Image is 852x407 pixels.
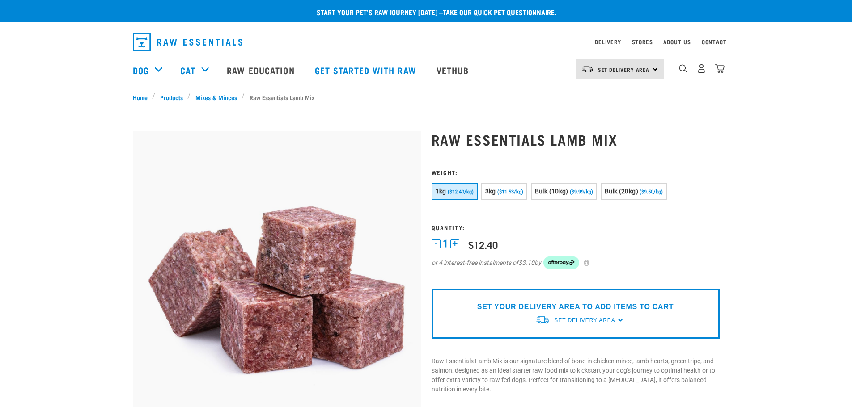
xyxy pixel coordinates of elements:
img: Afterpay [543,256,579,269]
a: Delivery [595,40,621,43]
h3: Weight: [432,169,720,176]
img: home-icon-1@2x.png [679,64,687,73]
span: 1kg [436,188,446,195]
button: 1kg ($12.40/kg) [432,183,478,200]
span: ($9.99/kg) [570,189,593,195]
span: ($9.50/kg) [640,189,663,195]
span: Bulk (10kg) [535,188,568,195]
nav: breadcrumbs [133,92,720,102]
a: Get started with Raw [306,52,428,88]
button: - [432,239,441,248]
h3: Quantity: [432,224,720,231]
p: Raw Essentials Lamb Mix is our signature blend of bone-in chicken mince, lamb hearts, green tripe... [432,357,720,394]
span: 1 [443,239,448,248]
span: ($12.40/kg) [448,189,474,195]
span: Set Delivery Area [554,317,615,323]
img: van-moving.png [581,65,593,73]
button: + [450,239,459,248]
span: Set Delivery Area [598,68,650,71]
div: or 4 interest-free instalments of by [432,256,720,269]
img: van-moving.png [535,315,550,324]
span: Bulk (20kg) [605,188,638,195]
a: Vethub [428,52,480,88]
h1: Raw Essentials Lamb Mix [432,131,720,147]
button: Bulk (10kg) ($9.99/kg) [531,183,597,200]
div: $12.40 [468,239,498,250]
a: Mixes & Minces [191,92,242,102]
span: $3.10 [518,258,534,268]
img: home-icon@2x.png [715,64,725,73]
a: Cat [180,63,195,77]
img: user.png [697,64,706,73]
a: Home [133,92,153,102]
a: Stores [632,40,653,43]
a: About Us [663,40,691,43]
button: 3kg ($11.53/kg) [481,183,527,200]
button: Bulk (20kg) ($9.50/kg) [601,183,667,200]
a: Contact [702,40,727,43]
a: Products [155,92,187,102]
span: 3kg [485,188,496,195]
a: Dog [133,63,149,77]
img: Raw Essentials Logo [133,33,242,51]
a: Raw Education [218,52,305,88]
span: ($11.53/kg) [497,189,523,195]
nav: dropdown navigation [126,29,727,55]
a: take our quick pet questionnaire. [443,10,556,14]
p: SET YOUR DELIVERY AREA TO ADD ITEMS TO CART [477,302,674,312]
